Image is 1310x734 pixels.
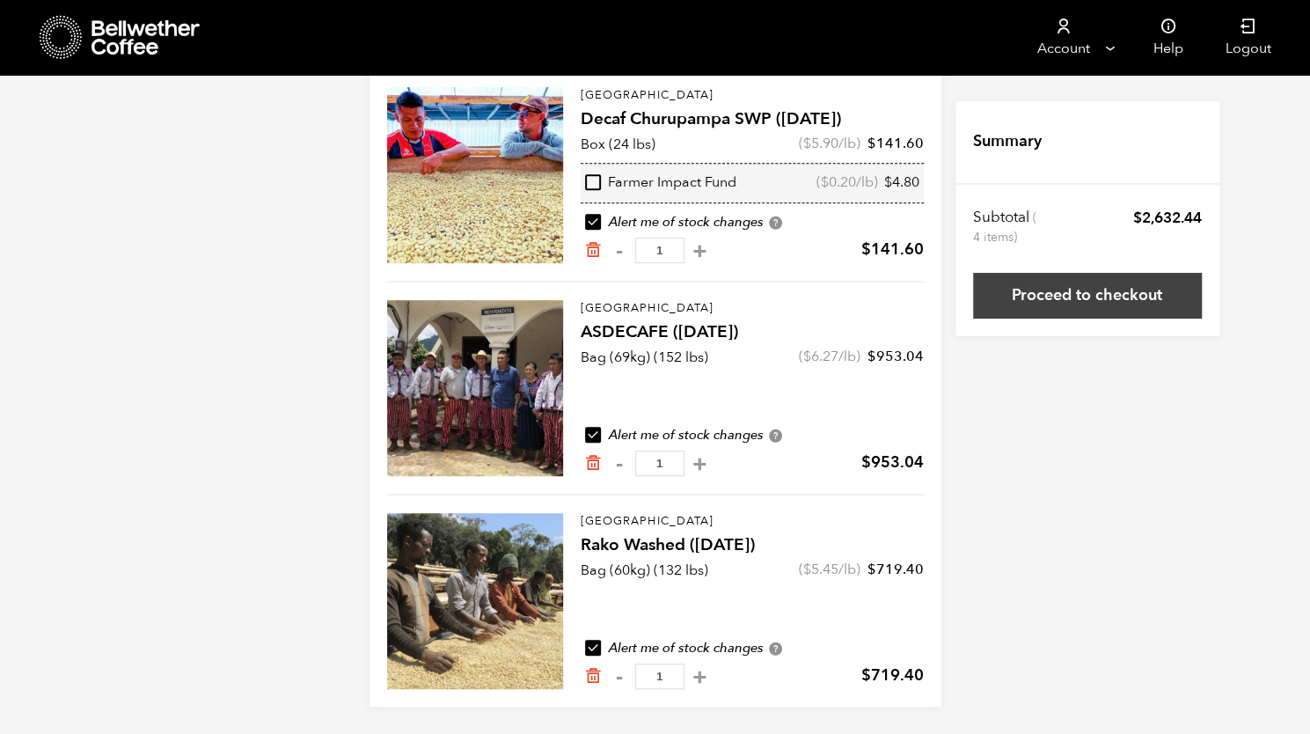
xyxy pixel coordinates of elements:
span: ( /lb) [816,173,878,193]
span: $ [884,172,892,192]
bdi: 719.40 [861,664,924,686]
h4: ASDECAFE ([DATE]) [581,320,924,345]
bdi: 141.60 [867,134,924,153]
span: $ [1133,208,1142,228]
span: $ [867,560,876,579]
button: - [609,455,631,473]
button: + [689,455,711,473]
div: Farmer Impact Fund [585,173,736,193]
h4: Rako Washed ([DATE]) [581,533,924,558]
th: Subtotal [973,208,1039,246]
div: Alert me of stock changes [581,639,924,658]
bdi: 5.90 [803,134,838,153]
p: Bag (69kg) (152 lbs) [581,347,708,368]
button: - [609,242,631,260]
span: $ [803,347,811,366]
h4: Decaf Churupampa SWP ([DATE]) [581,107,924,132]
input: Qty [635,451,684,476]
button: + [689,668,711,686]
p: Bag (60kg) (132 lbs) [581,560,708,581]
input: Qty [635,664,684,689]
span: $ [821,172,829,192]
span: $ [861,664,871,686]
h4: Summary [973,130,1042,153]
p: [GEOGRAPHIC_DATA] [581,300,924,318]
span: $ [861,451,871,473]
bdi: 953.04 [867,347,924,366]
bdi: 4.80 [884,172,919,192]
bdi: 6.27 [803,347,838,366]
bdi: 0.20 [821,172,856,192]
button: - [609,668,631,686]
span: $ [803,560,811,579]
bdi: 2,632.44 [1133,208,1202,228]
span: ( /lb) [799,134,860,153]
bdi: 141.60 [861,239,924,261]
a: Remove from cart [584,241,602,260]
button: + [689,242,711,260]
span: $ [861,239,871,261]
p: Box (24 lbs) [581,134,655,155]
span: ( /lb) [799,347,860,366]
bdi: 719.40 [867,560,924,579]
div: Alert me of stock changes [581,213,924,232]
p: [GEOGRAPHIC_DATA] [581,513,924,531]
a: Remove from cart [584,454,602,473]
p: [GEOGRAPHIC_DATA] [581,87,924,105]
input: Qty [635,238,684,263]
span: $ [803,134,811,153]
bdi: 953.04 [861,451,924,473]
a: Remove from cart [584,667,602,686]
bdi: 5.45 [803,560,838,579]
span: $ [867,347,876,366]
span: ( /lb) [799,560,860,579]
div: Alert me of stock changes [581,426,924,445]
span: $ [867,134,876,153]
a: Proceed to checkout [973,273,1202,319]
